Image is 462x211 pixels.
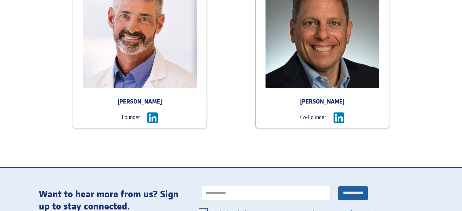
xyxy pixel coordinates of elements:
[256,98,389,106] div: [PERSON_NAME]
[73,98,207,106] div: [PERSON_NAME]
[300,113,326,122] div: Co-Founder
[122,113,140,122] div: Founder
